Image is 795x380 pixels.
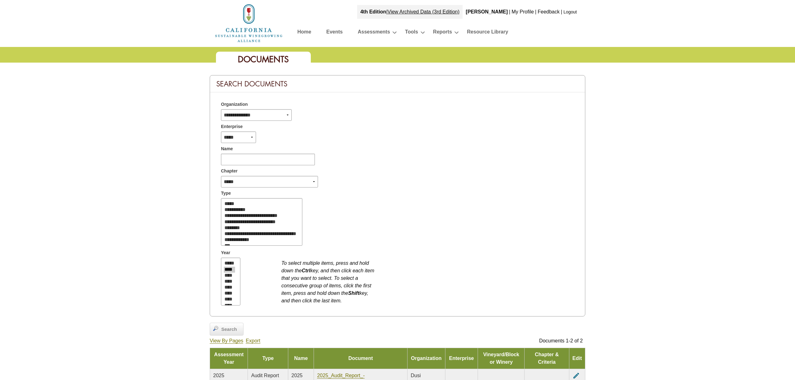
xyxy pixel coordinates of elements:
[535,5,537,19] div: |
[348,290,359,296] b: Shift
[466,9,508,14] b: [PERSON_NAME]
[214,3,283,43] img: logo_cswa2x.png
[314,348,408,369] td: Document
[433,28,452,39] a: Reports
[210,348,248,369] td: Assessment Year
[221,190,231,197] span: Type
[358,28,390,39] a: Assessments
[221,101,248,108] span: Organization
[238,54,289,65] span: Documents
[572,372,580,379] i: edit
[569,348,585,369] td: Edit
[508,5,511,19] div: |
[281,256,375,305] div: To select multiple items, press and hold down the key, and then click each item that you want to ...
[405,28,418,39] a: Tools
[221,168,238,174] span: Chapter
[221,146,233,152] span: Name
[326,28,342,39] a: Events
[387,9,459,14] a: View Archived Data (3rd Edition)
[218,326,240,333] span: Search
[297,28,311,39] a: Home
[511,9,534,14] a: My Profile
[539,338,583,343] span: Documents 1-2 of 2
[560,5,563,19] div: |
[248,348,288,369] td: Type
[221,123,243,130] span: Enterprise
[538,9,560,14] a: Feedback
[210,338,243,344] a: View By Pages
[445,348,478,369] td: Enterprise
[408,348,445,369] td: Organization
[251,373,279,378] span: Audit Report
[572,373,580,378] a: edit
[221,249,230,256] span: Year
[214,20,283,25] a: Home
[213,326,218,331] img: magnifier.png
[525,348,569,369] td: Chapter & Criteria
[302,268,310,273] b: Ctrl
[357,5,463,19] div: |
[210,75,585,92] div: Search Documents
[246,338,260,344] a: Export
[467,28,508,39] a: Resource Library
[563,9,577,14] a: Logout
[478,348,525,369] td: Vineyard/Block or Winery
[288,348,314,369] td: Name
[360,9,386,14] strong: 4th Edition
[213,373,224,378] span: 2025
[210,323,244,336] a: Search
